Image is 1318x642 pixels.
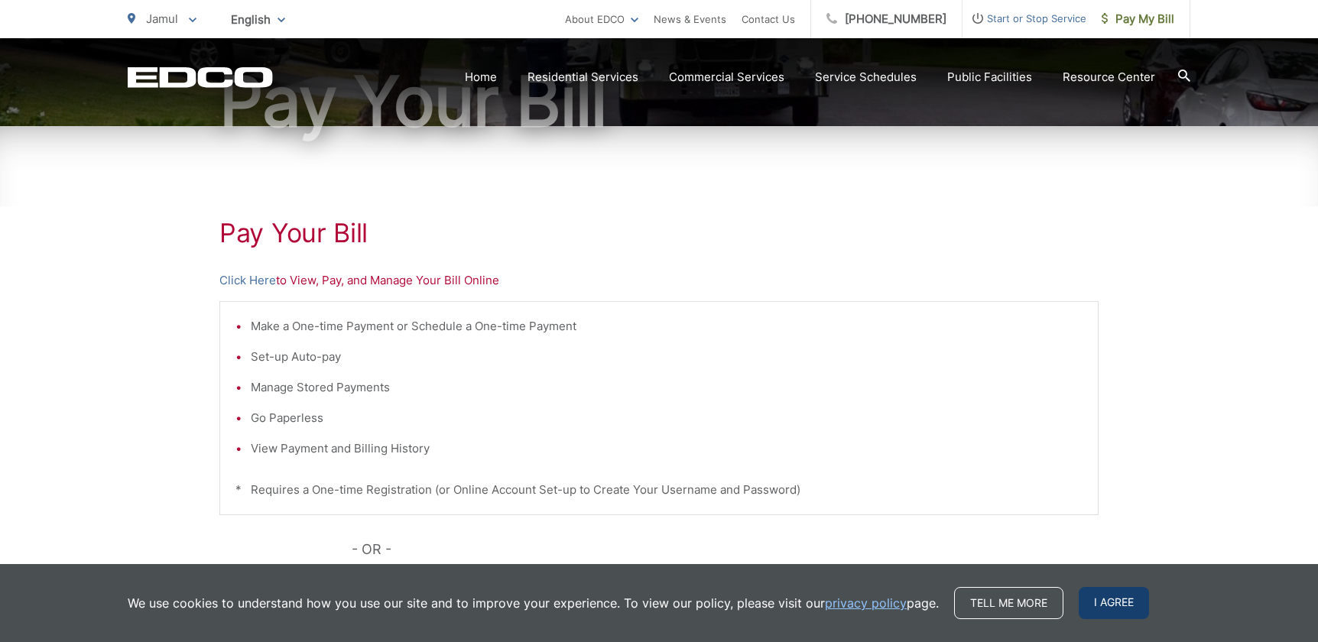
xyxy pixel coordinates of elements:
[219,218,1099,248] h1: Pay Your Bill
[219,271,1099,290] p: to View, Pay, and Manage Your Bill Online
[219,271,276,290] a: Click Here
[251,378,1083,397] li: Manage Stored Payments
[1063,68,1155,86] a: Resource Center
[251,317,1083,336] li: Make a One-time Payment or Schedule a One-time Payment
[465,68,497,86] a: Home
[947,68,1032,86] a: Public Facilities
[251,409,1083,427] li: Go Paperless
[954,587,1063,619] a: Tell me more
[1079,587,1149,619] span: I agree
[146,11,178,26] span: Jamul
[825,594,907,612] a: privacy policy
[654,10,726,28] a: News & Events
[815,68,917,86] a: Service Schedules
[251,348,1083,366] li: Set-up Auto-pay
[565,10,638,28] a: About EDCO
[528,68,638,86] a: Residential Services
[251,439,1083,458] li: View Payment and Billing History
[128,594,939,612] p: We use cookies to understand how you use our site and to improve your experience. To view our pol...
[235,481,1083,499] p: * Requires a One-time Registration (or Online Account Set-up to Create Your Username and Password)
[352,538,1099,561] p: - OR -
[219,6,297,33] span: English
[669,68,784,86] a: Commercial Services
[128,63,1190,140] h1: Pay Your Bill
[742,10,795,28] a: Contact Us
[1102,10,1174,28] span: Pay My Bill
[128,66,273,88] a: EDCD logo. Return to the homepage.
